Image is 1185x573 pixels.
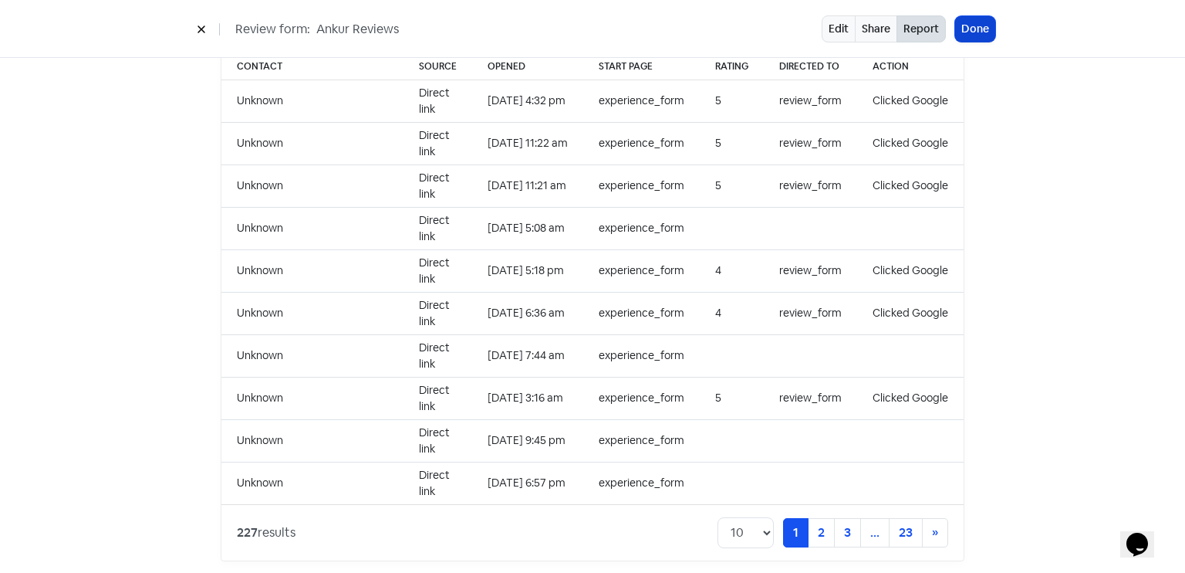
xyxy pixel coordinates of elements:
[889,518,923,548] a: 23
[860,518,890,548] a: ...
[1120,511,1170,558] iframe: chat widget
[857,164,964,207] td: Clicked Google
[403,334,472,377] td: Direct link
[764,122,857,164] td: review_form
[700,164,764,207] td: 5
[764,53,857,80] th: Directed to
[808,518,835,548] a: 2
[237,524,258,541] strong: 227
[403,249,472,292] td: Direct link
[403,80,472,122] td: Direct link
[472,207,583,249] td: [DATE] 5:08 am
[221,334,403,377] td: Unknown
[221,462,403,504] td: Unknown
[583,249,700,292] td: experience_form
[472,53,583,80] th: Opened
[583,53,700,80] th: Start page
[764,377,857,419] td: review_form
[700,377,764,419] td: 5
[583,207,700,249] td: experience_form
[700,122,764,164] td: 5
[857,122,964,164] td: Clicked Google
[857,292,964,334] td: Clicked Google
[764,292,857,334] td: review_form
[583,122,700,164] td: experience_form
[221,292,403,334] td: Unknown
[403,53,472,80] th: Source
[834,518,861,548] a: 3
[583,334,700,377] td: experience_form
[221,164,403,207] td: Unknown
[700,292,764,334] td: 4
[472,419,583,462] td: [DATE] 9:45 pm
[700,80,764,122] td: 5
[472,249,583,292] td: [DATE] 5:18 pm
[472,292,583,334] td: [DATE] 6:36 am
[583,419,700,462] td: experience_form
[403,207,472,249] td: Direct link
[403,377,472,419] td: Direct link
[221,207,403,249] td: Unknown
[764,164,857,207] td: review_form
[700,53,764,80] th: Rating
[403,292,472,334] td: Direct link
[857,53,964,80] th: Action
[783,518,809,548] a: 1
[764,80,857,122] td: review_form
[472,462,583,504] td: [DATE] 6:57 pm
[857,80,964,122] td: Clicked Google
[822,15,856,42] a: Edit
[221,80,403,122] td: Unknown
[583,462,700,504] td: experience_form
[403,419,472,462] td: Direct link
[857,377,964,419] td: Clicked Google
[221,419,403,462] td: Unknown
[472,122,583,164] td: [DATE] 11:22 am
[221,249,403,292] td: Unknown
[583,377,700,419] td: experience_form
[221,53,403,80] th: Contact
[472,80,583,122] td: [DATE] 4:32 pm
[472,377,583,419] td: [DATE] 3:16 am
[922,518,948,548] a: Next
[896,15,946,42] button: Report
[472,164,583,207] td: [DATE] 11:21 am
[857,249,964,292] td: Clicked Google
[221,377,403,419] td: Unknown
[221,122,403,164] td: Unknown
[764,249,857,292] td: review_form
[403,462,472,504] td: Direct link
[932,524,938,541] span: »
[955,16,995,42] button: Done
[237,524,295,542] div: results
[403,164,472,207] td: Direct link
[403,122,472,164] td: Direct link
[855,15,897,42] a: Share
[235,20,310,39] span: Review form:
[583,292,700,334] td: experience_form
[700,249,764,292] td: 4
[472,334,583,377] td: [DATE] 7:44 am
[583,164,700,207] td: experience_form
[583,80,700,122] td: experience_form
